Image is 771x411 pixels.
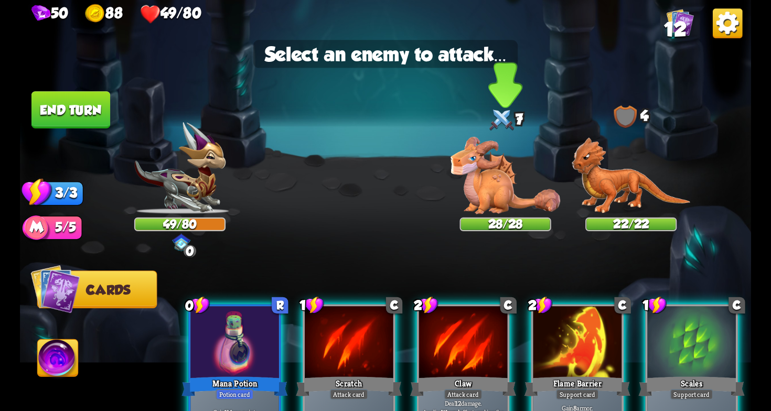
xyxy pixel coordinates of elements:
[461,219,550,230] div: 28/28
[572,137,690,214] img: Earth_Dragon.png
[524,375,630,398] div: Flame Barrier
[330,389,369,400] div: Attack card
[460,105,551,135] div: 7
[185,296,210,315] div: 0
[642,296,667,315] div: 1
[528,296,553,315] div: 2
[585,105,677,128] div: 4
[296,375,402,398] div: Scratch
[184,245,196,257] div: 0
[272,297,288,313] div: R
[37,271,157,308] button: Cards
[85,4,105,25] img: gold.png
[451,137,560,214] img: Clay_Dragon.png
[37,181,83,206] div: 3/3
[22,215,50,244] img: ManaPoints.png
[86,283,130,297] span: Cards
[729,297,745,313] div: C
[614,297,630,313] div: C
[500,297,517,313] div: C
[639,375,745,398] div: Scales
[85,4,123,25] div: Gold
[38,340,78,381] img: Ability_Icon.png
[216,389,254,400] div: Potion card
[31,264,80,313] img: Cards_Icon.png
[488,62,522,108] img: indicator-arrow.png
[667,8,694,38] div: View all the cards in your deck
[31,5,68,24] div: Gems
[556,389,599,400] div: Support card
[670,389,713,400] div: Support card
[31,91,110,128] button: End turn
[414,296,438,315] div: 2
[181,375,287,398] div: Mana Potion
[134,122,226,214] img: Chevalier_Dragon.png
[31,5,51,24] img: gem.png
[586,219,676,230] div: 22/22
[410,375,516,398] div: Claw
[667,8,694,36] img: Cards_Icon.png
[444,389,483,400] div: Attack card
[135,219,224,230] div: 49/80
[172,234,190,251] img: ChevalierSigil.png
[37,216,82,240] div: 5/5
[140,4,160,25] img: health.png
[140,4,201,25] div: Health
[664,18,686,40] span: 12
[253,40,518,68] div: Select an enemy to attack...
[22,178,52,208] img: Stamina_Icon.png
[713,8,743,38] img: OptionsButton.png
[455,399,461,408] b: 12
[299,296,324,315] div: 1
[386,297,402,313] div: C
